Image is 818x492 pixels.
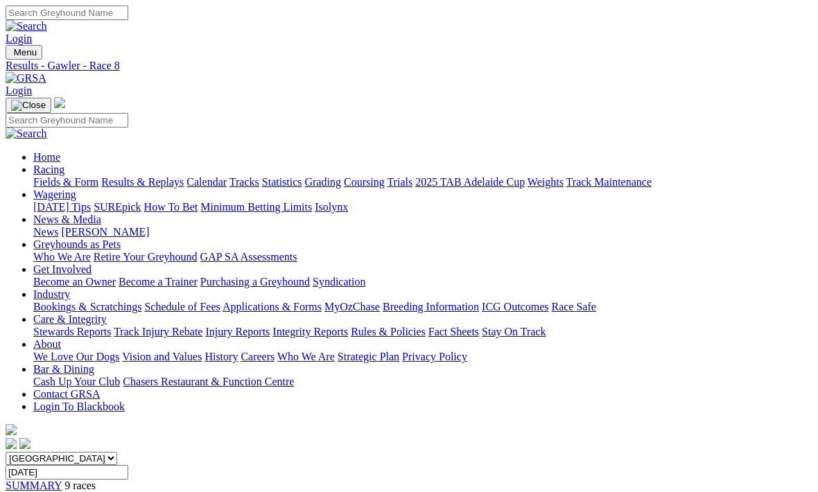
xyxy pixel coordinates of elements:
[33,288,70,300] a: Industry
[6,424,17,435] img: logo-grsa-white.png
[528,176,564,188] a: Weights
[61,226,149,238] a: [PERSON_NAME]
[186,176,227,188] a: Calendar
[11,100,46,111] img: Close
[33,263,92,275] a: Get Involved
[54,97,65,108] img: logo-grsa-white.png
[262,176,302,188] a: Statistics
[344,176,385,188] a: Coursing
[229,176,259,188] a: Tracks
[6,465,128,480] input: Select date
[33,276,116,288] a: Become an Owner
[33,376,812,388] div: Bar & Dining
[101,176,184,188] a: Results & Replays
[204,351,238,362] a: History
[33,188,76,200] a: Wagering
[6,98,51,113] button: Toggle navigation
[33,301,141,313] a: Bookings & Scratchings
[33,176,812,188] div: Racing
[200,201,312,213] a: Minimum Betting Limits
[119,276,198,288] a: Become a Trainer
[205,326,270,337] a: Injury Reports
[33,251,812,263] div: Greyhounds as Pets
[33,213,101,225] a: News & Media
[6,45,42,60] button: Toggle navigation
[94,251,198,263] a: Retire Your Greyhound
[277,351,335,362] a: Who We Are
[6,72,46,85] img: GRSA
[33,201,91,213] a: [DATE] Tips
[33,326,812,338] div: Care & Integrity
[33,401,125,412] a: Login To Blackbook
[6,113,128,128] input: Search
[6,480,62,491] a: SUMMARY
[338,351,399,362] a: Strategic Plan
[33,164,64,175] a: Racing
[33,351,812,363] div: About
[14,47,37,58] span: Menu
[6,6,128,20] input: Search
[272,326,348,337] a: Integrity Reports
[33,301,812,313] div: Industry
[324,301,380,313] a: MyOzChase
[33,338,61,350] a: About
[19,438,31,449] img: twitter.svg
[144,301,220,313] a: Schedule of Fees
[33,313,107,325] a: Care & Integrity
[33,151,60,163] a: Home
[33,226,812,238] div: News & Media
[33,276,812,288] div: Get Involved
[33,388,100,400] a: Contact GRSA
[428,326,479,337] a: Fact Sheets
[122,351,202,362] a: Vision and Values
[6,60,812,72] a: Results - Gawler - Race 8
[33,226,58,238] a: News
[33,251,91,263] a: Who We Are
[305,176,341,188] a: Grading
[6,20,47,33] img: Search
[6,128,47,140] img: Search
[200,276,310,288] a: Purchasing a Greyhound
[351,326,426,337] a: Rules & Policies
[383,301,479,313] a: Breeding Information
[200,251,297,263] a: GAP SA Assessments
[144,201,198,213] a: How To Bet
[482,326,546,337] a: Stay On Track
[315,201,348,213] a: Isolynx
[33,376,120,387] a: Cash Up Your Club
[566,176,652,188] a: Track Maintenance
[123,376,294,387] a: Chasers Restaurant & Function Centre
[33,201,812,213] div: Wagering
[64,480,96,491] span: 9 races
[94,201,141,213] a: SUREpick
[33,351,119,362] a: We Love Our Dogs
[482,301,548,313] a: ICG Outcomes
[114,326,202,337] a: Track Injury Rebate
[6,33,32,44] a: Login
[241,351,275,362] a: Careers
[33,363,94,375] a: Bar & Dining
[387,176,412,188] a: Trials
[551,301,595,313] a: Race Safe
[33,326,111,337] a: Stewards Reports
[6,85,32,96] a: Login
[33,176,98,188] a: Fields & Form
[402,351,467,362] a: Privacy Policy
[313,276,365,288] a: Syndication
[223,301,322,313] a: Applications & Forms
[6,438,17,449] img: facebook.svg
[415,176,525,188] a: 2025 TAB Adelaide Cup
[33,238,121,250] a: Greyhounds as Pets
